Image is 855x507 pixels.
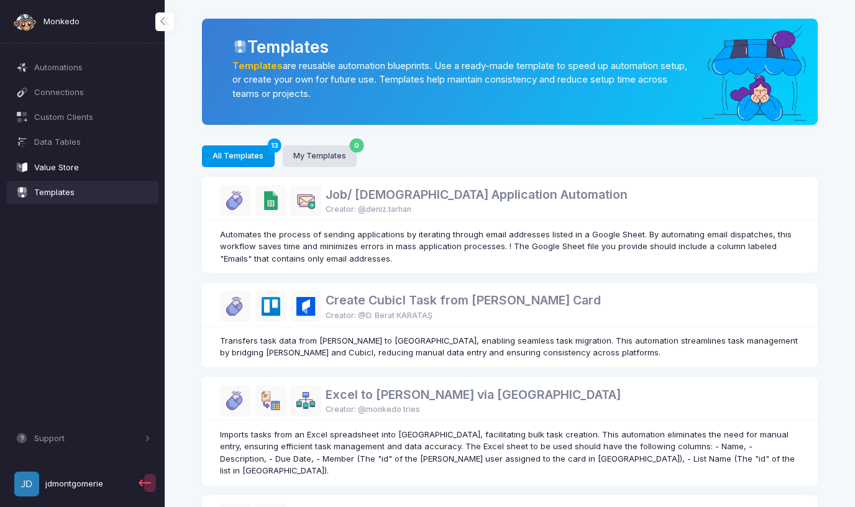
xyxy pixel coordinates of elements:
img: icon [220,291,251,322]
img: icon [255,291,286,322]
div: Templates [232,35,800,59]
p: Imports tasks from an Excel spreadsheet into [GEOGRAPHIC_DATA], facilitating bulk task creation. ... [220,429,800,477]
span: 0 [350,138,364,152]
a: Automations [6,56,159,78]
img: icon [255,185,286,216]
button: Support [6,427,159,450]
span: Connections [34,86,150,99]
span: Support [34,432,142,445]
p: are reusable automation blueprints. Use a ready-made template to speed up automation setup, or cr... [232,59,688,101]
span: Value Store [34,162,150,174]
span: Custom Clients [34,111,150,124]
span: Monkedo [43,16,80,28]
span: Creator: @deniz.tarhan [326,204,411,216]
a: Data Tables [6,131,159,153]
a: Monkedo [12,9,80,34]
a: Templates [6,181,159,203]
span: Creator: @monkedo tries [326,404,420,416]
img: icon [220,385,251,416]
span: 13 [267,138,281,152]
span: Automations [34,62,150,74]
img: icon [290,385,321,416]
a: Connections [6,81,159,103]
a: Custom Clients [6,106,159,129]
button: All Templates13 [202,145,275,167]
img: profile [14,472,39,496]
a: jdmontgomerie [6,467,136,502]
span: Creator: @D. Berat KARATAŞ [326,310,432,322]
img: icon [255,385,286,416]
a: Create Cubicl Task from [PERSON_NAME] Card [326,293,601,308]
span: Data Tables [34,136,150,148]
span: Templates [34,186,150,199]
p: Transfers task data from [PERSON_NAME] to [GEOGRAPHIC_DATA], enabling seamless task migration. Th... [220,335,800,359]
a: Templates [232,60,283,71]
img: Templates [697,16,812,125]
span: jdmontgomerie [45,478,103,490]
a: Job/ [DEMOGRAPHIC_DATA] Application Automation [326,187,628,202]
a: Excel to [PERSON_NAME] via [GEOGRAPHIC_DATA] [326,387,621,402]
img: monkedo-logo-dark.png [12,9,37,34]
a: Value Store [6,156,159,178]
img: icon [220,185,251,216]
button: My Templates0 [283,145,357,167]
img: icon [290,291,321,322]
img: icon [290,185,321,216]
p: Automates the process of sending applications by iterating through email addresses listed in a Go... [220,229,800,265]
